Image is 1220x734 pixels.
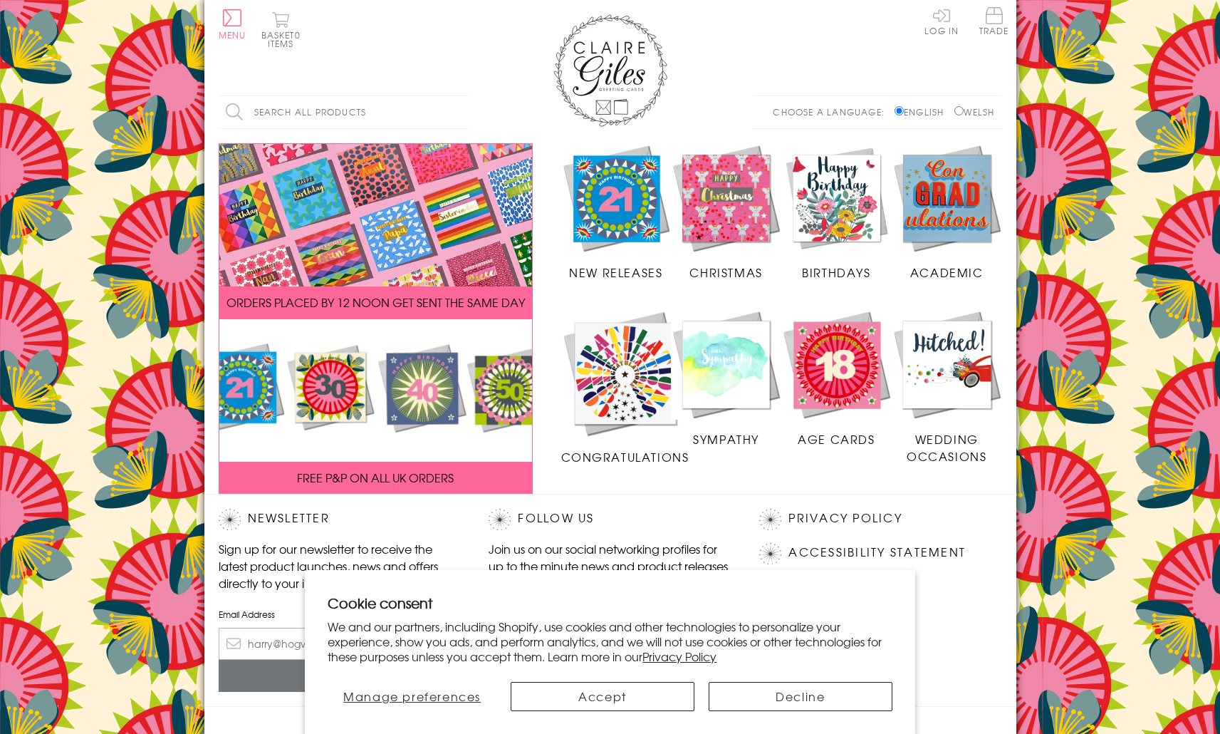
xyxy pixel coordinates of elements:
a: Christmas [671,143,781,281]
p: Choose a language: [773,105,892,118]
button: Basket0 items [261,11,301,48]
h2: Follow Us [489,509,731,530]
input: Search [454,96,468,128]
input: Subscribe [219,660,461,692]
button: Manage preferences [328,682,496,711]
a: Log In [924,7,959,35]
span: Age Cards [798,430,875,448]
span: Manage preferences [343,688,481,705]
input: Search all products [219,96,468,128]
button: Accept [511,682,694,711]
a: Birthdays [781,143,892,281]
a: Privacy Policy [788,509,902,528]
input: Welsh [954,106,964,115]
label: Email Address [219,608,461,621]
a: Sympathy [671,309,781,448]
p: We and our partners, including Shopify, use cookies and other technologies to personalize your ex... [328,619,892,663]
a: Accessibility Statement [788,543,966,562]
a: Trade [979,7,1009,38]
h2: Newsletter [219,509,461,530]
a: Wedding Occasions [892,309,1002,465]
span: Trade [979,7,1009,35]
h2: Cookie consent [328,593,892,613]
a: Age Cards [781,309,892,448]
input: harry@hogwarts.edu [219,628,461,660]
span: FREE P&P ON ALL UK ORDERS [297,469,454,486]
span: Christmas [689,264,762,281]
a: New Releases [561,143,672,281]
span: New Releases [569,264,662,281]
span: Birthdays [802,264,870,281]
input: English [895,106,904,115]
img: Claire Giles Greetings Cards [553,14,667,127]
button: Menu [219,9,246,39]
span: Congratulations [561,448,689,465]
span: 0 items [268,29,301,50]
span: ORDERS PLACED BY 12 NOON GET SENT THE SAME DAY [226,294,525,311]
label: English [895,105,951,118]
span: Academic [910,264,984,281]
span: Wedding Occasions [907,430,986,465]
a: Academic [892,143,1002,281]
a: Privacy Policy [642,648,716,665]
label: Welsh [954,105,995,118]
span: Menu [219,29,246,41]
span: Sympathy [693,430,759,448]
a: Congratulations [561,309,689,465]
button: Decline [709,682,892,711]
p: Join us on our social networking profiles for up to the minute news and product releases the mome... [489,540,731,591]
p: Sign up for our newsletter to receive the latest product launches, news and offers directly to yo... [219,540,461,591]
